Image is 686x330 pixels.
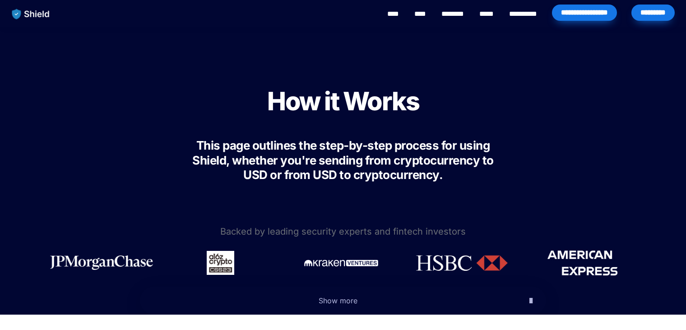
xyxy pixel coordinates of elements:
span: Backed by leading security experts and fintech investors [220,226,466,237]
img: website logo [8,5,54,24]
button: Show more [140,287,546,315]
span: This page outlines the step-by-step process for using Shield, whether you're sending from cryptoc... [192,138,496,182]
span: How it Works [267,86,419,117]
span: Show more [319,296,357,305]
